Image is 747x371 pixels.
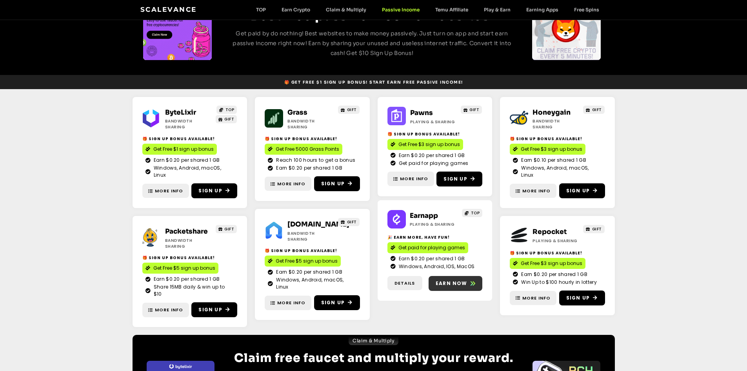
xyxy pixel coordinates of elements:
span: Windows, Android, macOS, Linux [152,164,234,179]
h2: Playing & Sharing [533,238,580,244]
a: Play & Earn [476,7,518,13]
span: GIFT [347,219,357,225]
span: Get Free 5000 Grass Points [276,146,339,153]
div: Slides [143,1,212,60]
a: Grass [287,108,307,117]
span: Reach 100 hours to get a bonus [274,157,355,164]
a: Passive Income [374,7,427,13]
span: Sign Up [321,299,345,306]
h2: Bandwidth Sharing [287,230,335,242]
a: Earning Apps [518,7,566,13]
span: Sign Up [566,294,590,302]
a: Get paid for playing games [387,242,468,253]
span: Earn $0.20 per shared 1 GB [397,255,465,262]
div: 3 / 4 [143,1,212,60]
span: Get Free $1 sign up bonus [153,146,214,153]
a: Get Free $5 sign up bonus [142,263,218,274]
span: Windows, Android, macOS, Linux [519,164,602,179]
a: Pawns [410,109,433,117]
span: GIFT [347,107,357,113]
span: More Info [277,300,305,306]
h2: Bandwidth Sharing [165,118,213,130]
a: GIFT [216,115,237,123]
h2: 🎁 Sign Up Bonus Available! [142,136,238,142]
a: GIFT [583,225,605,233]
div: Slides [532,1,601,60]
a: TOP [216,106,237,114]
a: More Info [265,177,311,191]
h2: Bandwidth Sharing [165,238,213,249]
a: More Info [510,291,556,305]
h2: 🎁 Sign Up Bonus Available! [387,131,483,137]
span: GIFT [224,226,234,232]
nav: Menu [248,7,607,13]
span: Sign Up [198,187,222,194]
h2: 🎉 Earn More, Have Fun! [387,234,483,240]
span: Share 15MB daily & win up to $10 [152,283,234,298]
a: Get Free $3 sign up bonus [510,258,585,269]
span: Earn $0.10 per shared 1 GB [519,157,586,164]
a: Get Free $1 sign up bonus [142,144,217,155]
a: Honeygain [533,108,571,117]
span: Earn $0.20 per shared 1 GB [152,157,220,164]
h2: Playing & Sharing [410,221,458,227]
span: GIFT [592,226,602,232]
a: More Info [142,303,189,317]
span: Get Free $3 sign up bonus [521,260,582,267]
span: Claim & Multiply [353,337,394,344]
span: Sign Up [443,175,467,183]
h2: Bandwidth Sharing [287,118,335,130]
span: Get Free $3 sign up bonus [521,146,582,153]
span: GIFT [592,107,602,113]
span: Details [394,280,415,287]
span: Earn $0.20 per shared 1 GB [274,269,342,276]
a: GIFT [216,225,237,233]
a: TOP [462,209,482,217]
div: 3 / 4 [532,1,601,60]
span: More Info [522,295,551,302]
span: GIFT [469,107,479,113]
span: Sign Up [566,187,590,194]
h2: 🎁 Sign Up Bonus Available! [265,136,360,142]
a: Earn now [429,276,483,291]
span: More Info [155,188,183,194]
span: Sign Up [198,306,222,313]
a: [DOMAIN_NAME] [287,220,349,228]
span: 🎁 Get Free $1 sign up bonus! Start earn free passive income! [284,79,463,85]
a: Earn Crypto [274,7,318,13]
h2: 🎁 Sign Up Bonus Available! [265,248,360,254]
a: Get Free 5000 Grass Points [265,144,342,155]
a: Earnapp [410,212,438,220]
a: More Info [142,184,189,198]
span: More Info [522,188,551,194]
h2: Claim free faucet and multiply your reward. [229,348,518,368]
span: Sign Up [321,180,345,187]
a: More Info [387,172,434,186]
span: More Info [400,175,428,182]
span: Earn $0.20 per shared 1 GB [274,164,342,172]
a: GIFT [583,106,605,114]
span: More Info [155,307,183,313]
a: Sign Up [314,295,360,310]
span: Win Up to $100 hourly in lottery [519,279,597,286]
h2: 🎁 Sign Up Bonus Available! [510,250,605,256]
a: Scalevance [140,5,197,13]
span: Earn $0.20 per shared 1 GB [397,152,465,159]
span: Earn now [436,280,467,287]
span: Get Free $5 sign up bonus [153,265,215,272]
span: Earn $0.20 per shared 1 GB [519,271,587,278]
span: Earn $0.20 per shared 1 GB [152,276,220,283]
h2: 🎁 Sign Up Bonus Available! [142,255,238,261]
span: GIFT [224,116,234,122]
a: Sign Up [436,172,482,186]
a: More Info [510,184,556,198]
a: Claim & Multiply [349,336,398,345]
span: Get Free $5 sign up bonus [276,258,338,265]
a: Sign Up [559,183,605,198]
span: Get paid for playing games [397,160,469,167]
span: Windows, Android, macOS, Linux [274,276,356,291]
a: Details [387,276,422,291]
a: Sign Up [559,291,605,305]
a: Sign Up [314,176,360,191]
p: Get paid by do nothing! Best websites to make money passively. Just turn on app and start earn pa... [227,29,518,58]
